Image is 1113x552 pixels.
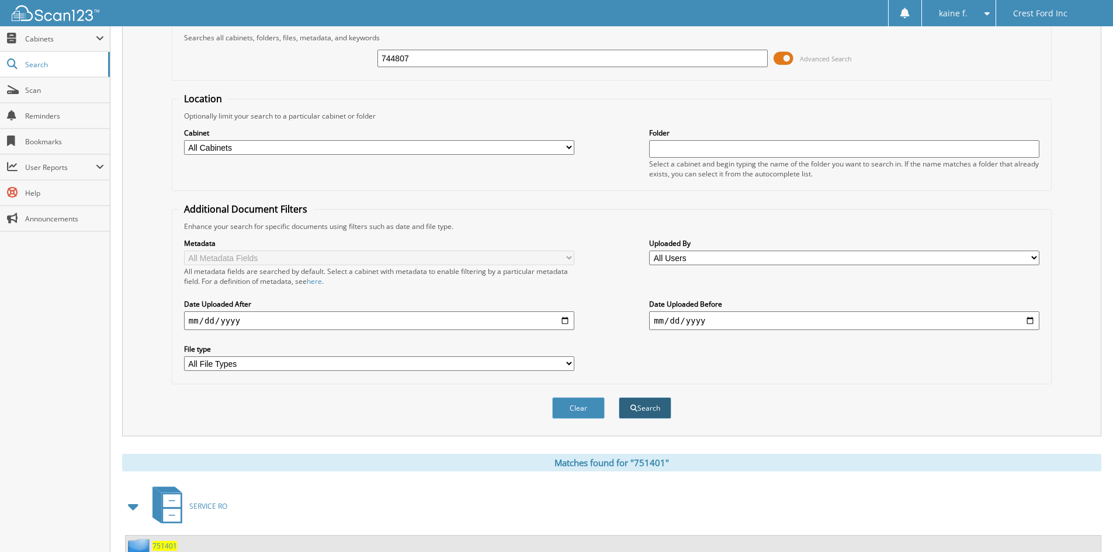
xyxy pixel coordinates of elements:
button: Clear [552,397,605,419]
input: start [184,311,574,330]
span: Help [25,188,104,198]
button: Search [619,397,671,419]
span: Scan [25,85,104,95]
span: Cabinets [25,34,96,44]
span: Reminders [25,111,104,121]
legend: Location [178,92,228,105]
span: Crest Ford Inc [1013,10,1067,17]
label: Date Uploaded After [184,299,574,309]
input: end [649,311,1039,330]
span: Bookmarks [25,137,104,147]
span: kaine f. [939,10,968,17]
a: here [307,276,322,286]
div: Searches all cabinets, folders, files, metadata, and keywords [178,33,1045,43]
div: Matches found for "751401" [122,454,1101,471]
div: Optionally limit your search to a particular cabinet or folder [178,111,1045,121]
div: Select a cabinet and begin typing the name of the folder you want to search in. If the name match... [649,159,1039,179]
label: Folder [649,128,1039,138]
legend: Additional Document Filters [178,203,313,216]
div: Enhance your search for specific documents using filters such as date and file type. [178,221,1045,231]
label: Metadata [184,238,574,248]
img: scan123-logo-white.svg [12,5,99,21]
label: Uploaded By [649,238,1039,248]
label: File type [184,344,574,354]
div: All metadata fields are searched by default. Select a cabinet with metadata to enable filtering b... [184,266,574,286]
span: SERVICE RO [189,501,227,511]
span: Search [25,60,102,70]
a: SERVICE RO [145,483,227,529]
iframe: Chat Widget [1055,496,1113,552]
span: Announcements [25,214,104,224]
label: Date Uploaded Before [649,299,1039,309]
a: 751401 [152,541,177,551]
span: Advanced Search [800,54,852,63]
label: Cabinet [184,128,574,138]
span: User Reports [25,162,96,172]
